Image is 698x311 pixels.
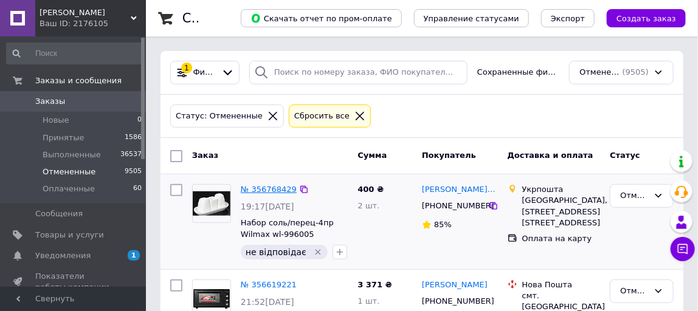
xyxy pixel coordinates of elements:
[522,233,601,244] div: Оплата на карту
[241,185,297,194] a: № 356768429
[181,63,192,73] div: 1
[40,18,146,29] div: Ваш ID: 2176105
[35,208,83,219] span: Сообщения
[620,190,649,202] div: Отменен
[35,75,122,86] span: Заказы и сообщения
[292,110,352,123] div: Сбросить все
[40,7,131,18] span: Маркет Плюс
[522,279,601,290] div: Нова Пошта
[249,61,468,84] input: Поиск по номеру заказа, ФИО покупателя, номеру телефона, Email, номеру накладной
[137,115,142,126] span: 0
[246,247,306,257] span: не відповідає
[508,151,593,160] span: Доставка и оплата
[35,271,112,293] span: Показатели работы компании
[522,184,601,195] div: Укрпошта
[193,67,217,78] span: Фильтры
[358,185,384,194] span: 400 ₴
[522,195,601,228] div: [GEOGRAPHIC_DATA], [STREET_ADDRESS] [STREET_ADDRESS]
[192,184,231,223] a: Фото товару
[422,184,498,196] a: [PERSON_NAME] [PERSON_NAME]
[251,13,392,24] span: Скачать отчет по пром-оплате
[595,13,686,22] a: Создать заказ
[358,151,387,160] span: Сумма
[620,285,649,298] div: Отменен
[125,132,142,143] span: 1586
[551,14,585,23] span: Экспорт
[35,96,65,107] span: Заказы
[193,289,230,309] img: Фото товару
[241,9,402,27] button: Скачать отчет по пром-оплате
[133,183,142,194] span: 60
[120,149,142,160] span: 36537
[35,230,104,241] span: Товары и услуги
[241,280,297,289] a: № 356619221
[6,43,143,64] input: Поиск
[173,110,265,123] div: Статус: Отмененные
[414,9,529,27] button: Управление статусами
[35,250,91,261] span: Уведомления
[579,67,620,78] span: Отмененные
[43,183,95,194] span: Оплаченные
[358,296,379,306] span: 1 шт.
[424,14,519,23] span: Управление статусами
[182,11,287,26] h1: Список заказов
[193,191,230,216] img: Фото товару
[623,67,649,77] span: (9505)
[607,9,686,27] button: Создать заказ
[477,67,560,78] span: Сохраненные фильтры:
[241,297,294,307] span: 21:52[DATE]
[422,279,488,291] a: [PERSON_NAME]
[617,14,676,23] span: Создать заказ
[358,280,392,289] span: 3 371 ₴
[422,151,476,160] span: Покупатель
[43,132,85,143] span: Принятые
[541,9,595,27] button: Экспорт
[671,237,695,261] button: Чат с покупателем
[43,115,69,126] span: Новые
[358,201,379,210] span: 2 шт.
[434,220,452,229] span: 85%
[43,149,101,160] span: Выполненные
[422,201,494,210] span: [PHONE_NUMBER]
[125,166,142,177] span: 9505
[241,202,294,211] span: 19:17[DATE]
[610,151,640,160] span: Статус
[422,296,494,306] span: [PHONE_NUMBER]
[43,166,95,177] span: Отмененные
[192,151,218,160] span: Заказ
[313,247,323,257] svg: Удалить метку
[241,218,334,239] a: Набор соль/перец-4пр Wilmax wl-996005
[128,250,140,261] span: 1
